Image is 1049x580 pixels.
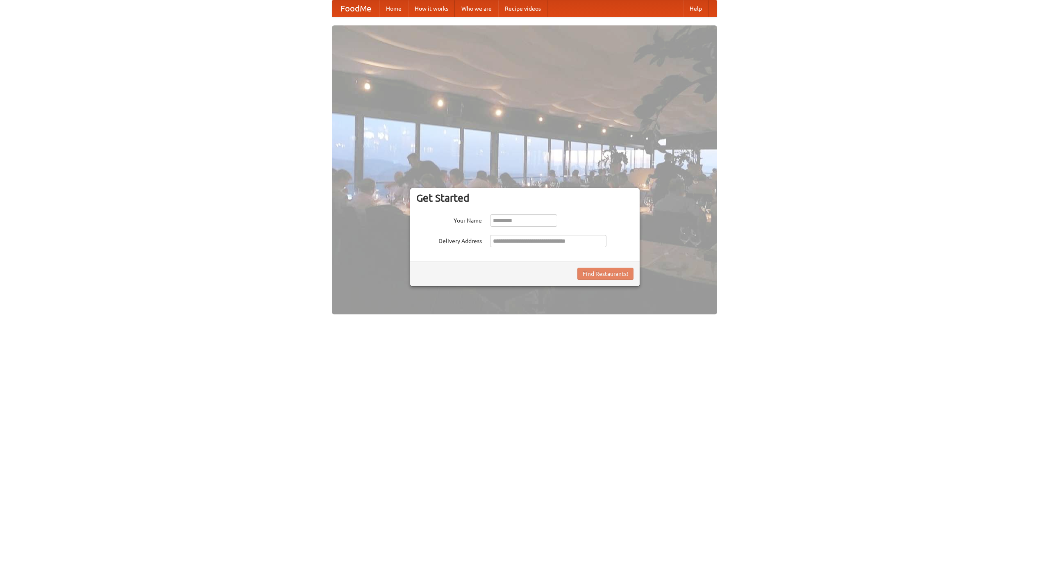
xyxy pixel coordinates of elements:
button: Find Restaurants! [577,268,633,280]
a: FoodMe [332,0,379,17]
a: Help [683,0,708,17]
a: Who we are [455,0,498,17]
label: Delivery Address [416,235,482,245]
label: Your Name [416,214,482,225]
a: How it works [408,0,455,17]
a: Home [379,0,408,17]
a: Recipe videos [498,0,547,17]
h3: Get Started [416,192,633,204]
